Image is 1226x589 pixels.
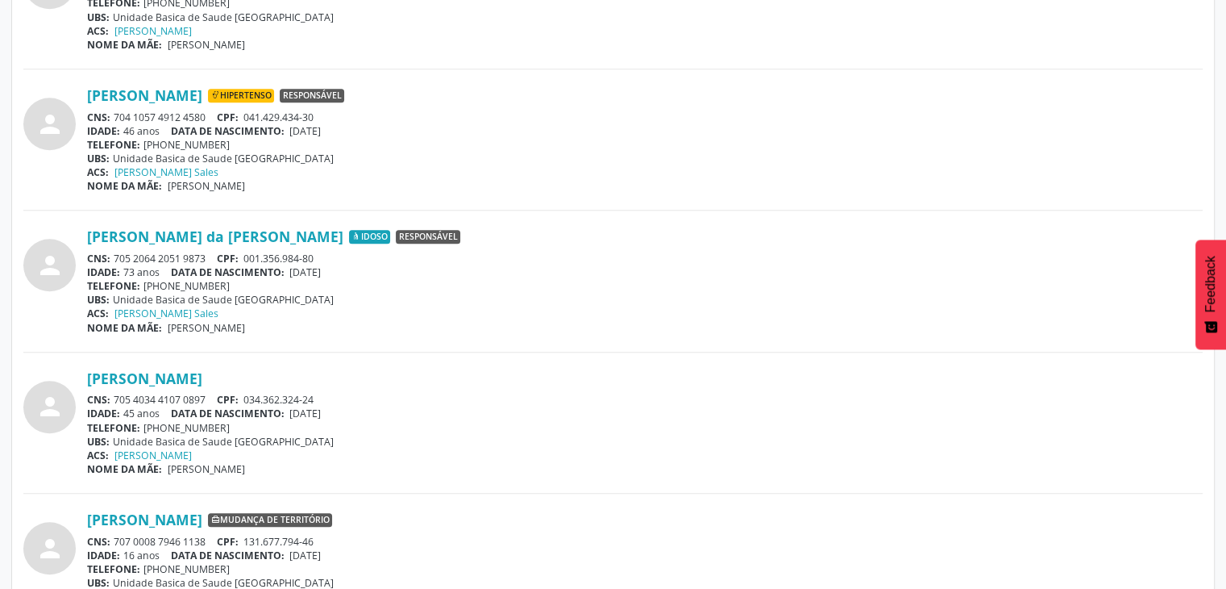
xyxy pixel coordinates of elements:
span: TELEFONE: [87,138,140,152]
span: CNS: [87,252,110,265]
span: DATA DE NASCIMENTO: [171,265,285,279]
span: [DATE] [289,265,321,279]
span: [PERSON_NAME] [168,179,245,193]
div: 46 anos [87,124,1203,138]
span: ACS: [87,307,109,320]
span: ACS: [87,165,109,179]
span: UBS: [87,10,110,24]
span: 131.677.794-46 [243,535,314,549]
i: person [35,110,64,139]
span: [DATE] [289,549,321,562]
span: CNS: [87,393,110,407]
span: [DATE] [289,124,321,138]
div: Unidade Basica de Saude [GEOGRAPHIC_DATA] [87,10,1203,24]
span: NOME DA MÃE: [87,38,162,52]
a: [PERSON_NAME] [114,24,192,38]
span: 001.356.984-80 [243,252,314,265]
span: Responsável [396,230,460,244]
div: [PHONE_NUMBER] [87,279,1203,293]
div: 704 1057 4912 4580 [87,111,1203,124]
span: CPF: [217,111,239,124]
div: Unidade Basica de Saude [GEOGRAPHIC_DATA] [87,293,1203,307]
a: [PERSON_NAME] [87,86,202,104]
span: CPF: [217,535,239,549]
div: 705 2064 2051 9873 [87,252,1203,265]
span: IDADE: [87,265,120,279]
span: NOME DA MÃE: [87,462,162,476]
span: TELEFONE: [87,421,140,435]
span: [PERSON_NAME] [168,38,245,52]
span: Hipertenso [208,89,274,103]
span: NOME DA MÃE: [87,179,162,193]
span: CNS: [87,535,110,549]
span: IDADE: [87,124,120,138]
span: UBS: [87,435,110,449]
div: 707 0008 7946 1138 [87,535,1203,549]
span: Responsável [280,89,344,103]
i: person [35,392,64,421]
a: [PERSON_NAME] Sales [114,165,218,179]
a: [PERSON_NAME] da [PERSON_NAME] [87,228,343,245]
div: 705 4034 4107 0897 [87,393,1203,407]
span: Idoso [349,230,390,244]
a: [PERSON_NAME] [114,449,192,462]
div: [PHONE_NUMBER] [87,421,1203,435]
span: [PERSON_NAME] [168,321,245,335]
div: [PHONE_NUMBER] [87,562,1203,576]
div: 16 anos [87,549,1203,562]
span: UBS: [87,152,110,165]
span: 041.429.434-30 [243,111,314,124]
div: Unidade Basica de Saude [GEOGRAPHIC_DATA] [87,435,1203,449]
span: Feedback [1203,256,1218,312]
span: IDADE: [87,407,120,420]
div: 45 anos [87,407,1203,420]
i: person [35,251,64,280]
span: DATA DE NASCIMENTO: [171,124,285,138]
a: [PERSON_NAME] [87,370,202,387]
a: [PERSON_NAME] Sales [114,307,218,320]
div: [PHONE_NUMBER] [87,138,1203,152]
span: CNS: [87,111,110,124]
span: IDADE: [87,549,120,562]
span: [DATE] [289,407,321,420]
span: TELEFONE: [87,279,140,293]
div: Unidade Basica de Saude [GEOGRAPHIC_DATA] [87,152,1203,165]
span: CPF: [217,252,239,265]
span: Mudança de território [208,513,332,528]
span: NOME DA MÃE: [87,321,162,335]
span: ACS: [87,449,109,462]
span: [PERSON_NAME] [168,462,245,476]
span: 034.362.324-24 [243,393,314,407]
span: DATA DE NASCIMENTO: [171,407,285,420]
span: DATA DE NASCIMENTO: [171,549,285,562]
div: 73 anos [87,265,1203,279]
i: person [35,534,64,563]
span: CPF: [217,393,239,407]
a: [PERSON_NAME] [87,511,202,528]
button: Feedback - Mostrar pesquisa [1195,240,1226,349]
span: ACS: [87,24,109,38]
span: UBS: [87,293,110,307]
span: TELEFONE: [87,562,140,576]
